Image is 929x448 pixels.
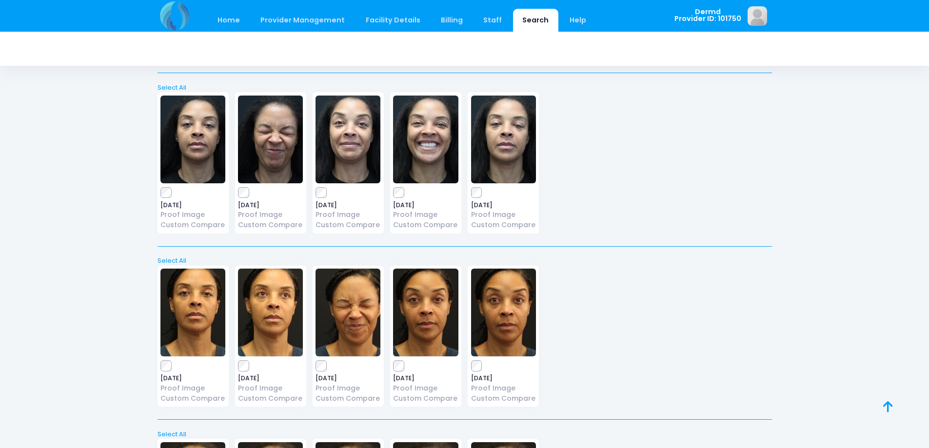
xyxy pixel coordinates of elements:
a: Custom Compare [238,393,303,404]
a: Proof Image [393,383,458,393]
img: image [238,96,303,183]
a: Custom Compare [316,393,380,404]
span: [DATE] [160,202,225,208]
a: Proof Image [238,383,303,393]
a: Custom Compare [316,220,380,230]
a: Provider Management [251,9,355,32]
a: Custom Compare [471,220,536,230]
a: Facility Details [356,9,430,32]
span: [DATE] [238,202,303,208]
img: image [393,96,458,183]
a: Custom Compare [471,393,536,404]
a: Custom Compare [393,220,458,230]
img: image [471,269,536,356]
span: [DATE] [316,375,380,381]
a: Proof Image [316,210,380,220]
a: Select All [154,83,775,93]
img: image [238,269,303,356]
img: image [160,96,225,183]
span: [DATE] [471,375,536,381]
a: Help [560,9,595,32]
a: Proof Image [471,210,536,220]
a: Custom Compare [160,393,225,404]
a: Billing [431,9,472,32]
img: image [316,96,380,183]
a: Staff [474,9,512,32]
a: Proof Image [393,210,458,220]
span: [DATE] [393,375,458,381]
img: image [393,269,458,356]
a: Proof Image [160,210,225,220]
a: Select All [154,256,775,266]
a: Home [208,9,250,32]
span: [DATE] [471,202,536,208]
a: Proof Image [238,210,303,220]
img: image [160,269,225,356]
a: Proof Image [160,383,225,393]
img: image [316,269,380,356]
a: Proof Image [471,383,536,393]
span: [DATE] [160,375,225,381]
a: Proof Image [316,383,380,393]
span: [DATE] [238,375,303,381]
span: Dermd Provider ID: 101750 [674,8,741,22]
img: image [471,96,536,183]
a: Search [513,9,558,32]
span: [DATE] [393,202,458,208]
a: Custom Compare [160,220,225,230]
img: image [748,6,767,26]
a: Select All [154,429,775,439]
a: Custom Compare [393,393,458,404]
a: Custom Compare [238,220,303,230]
span: [DATE] [316,202,380,208]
